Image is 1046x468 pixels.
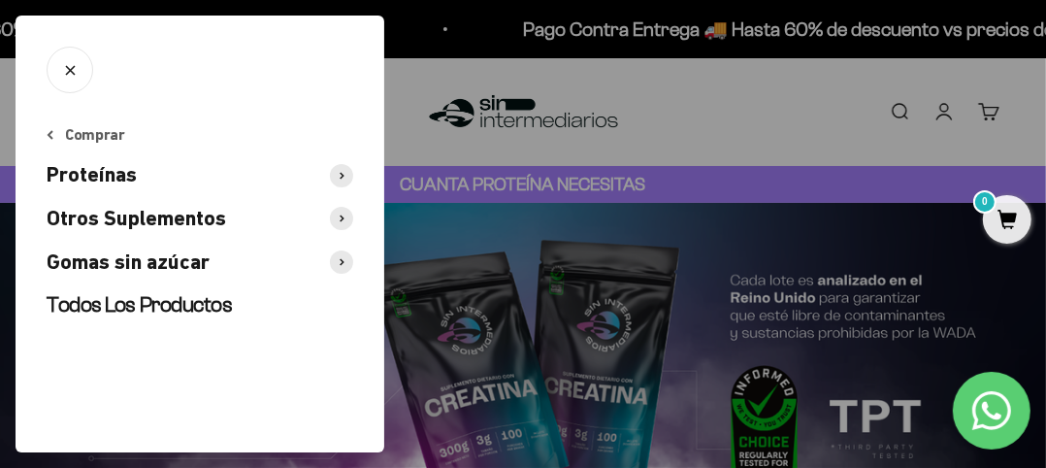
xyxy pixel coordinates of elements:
mark: 0 [973,190,997,214]
button: Comprar [47,124,125,146]
span: Gomas sin azúcar [47,249,210,277]
button: Gomas sin azúcar [47,249,353,277]
button: Cerrar [47,47,93,93]
button: Proteínas [47,161,353,189]
a: 0 [983,211,1031,232]
span: Todos Los Productos [47,292,233,317]
span: Otros Suplementos [47,205,226,233]
span: Proteínas [47,161,137,189]
a: Todos Los Productos [47,291,353,319]
button: Otros Suplementos [47,205,353,233]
